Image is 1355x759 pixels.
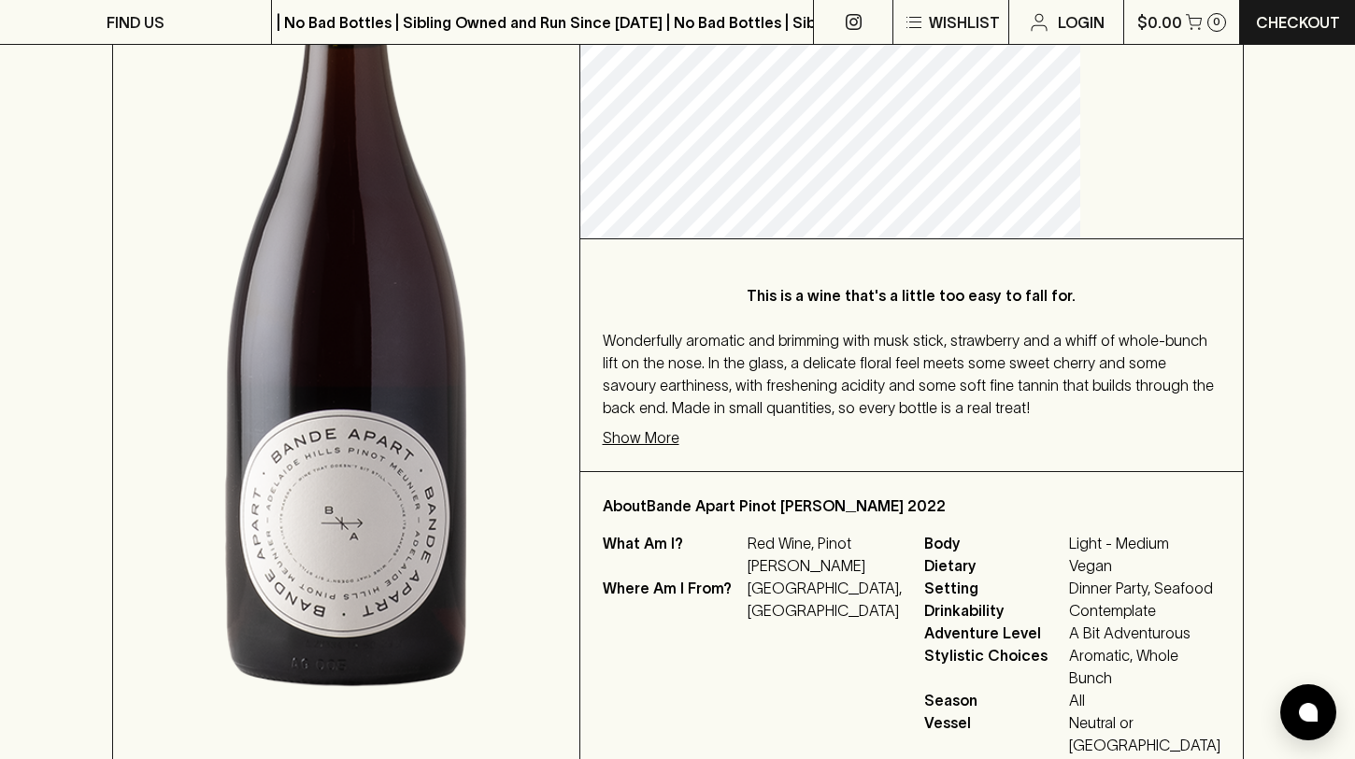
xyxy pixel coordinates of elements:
[1256,11,1340,34] p: Checkout
[748,577,902,622] p: [GEOGRAPHIC_DATA], [GEOGRAPHIC_DATA]
[640,284,1183,307] p: This is a wine that's a little too easy to fall for.
[924,532,1064,554] span: Body
[1069,599,1220,622] span: Contemplate
[603,332,1214,416] span: Wonderfully aromatic and brimming with musk stick, strawberry and a whiff of whole-bunch lift on ...
[1069,689,1220,711] span: All
[924,577,1064,599] span: Setting
[924,622,1064,644] span: Adventure Level
[1069,532,1220,554] span: Light - Medium
[1069,577,1220,599] span: Dinner Party, Seafood
[1058,11,1105,34] p: Login
[1137,11,1182,34] p: $0.00
[1069,554,1220,577] span: Vegan
[1069,711,1220,756] span: Neutral or [GEOGRAPHIC_DATA]
[603,426,679,449] p: Show More
[924,644,1064,689] span: Stylistic Choices
[107,11,164,34] p: FIND US
[748,532,902,577] p: Red Wine, Pinot [PERSON_NAME]
[924,554,1064,577] span: Dietary
[603,532,743,577] p: What Am I?
[929,11,1000,34] p: Wishlist
[924,599,1064,622] span: Drinkability
[924,711,1064,756] span: Vessel
[603,494,1220,517] p: About Bande Apart Pinot [PERSON_NAME] 2022
[603,577,743,622] p: Where Am I From?
[1213,17,1220,27] p: 0
[1069,644,1220,689] span: Aromatic, Whole Bunch
[1299,703,1318,722] img: bubble-icon
[1069,622,1220,644] span: A Bit Adventurous
[924,689,1064,711] span: Season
